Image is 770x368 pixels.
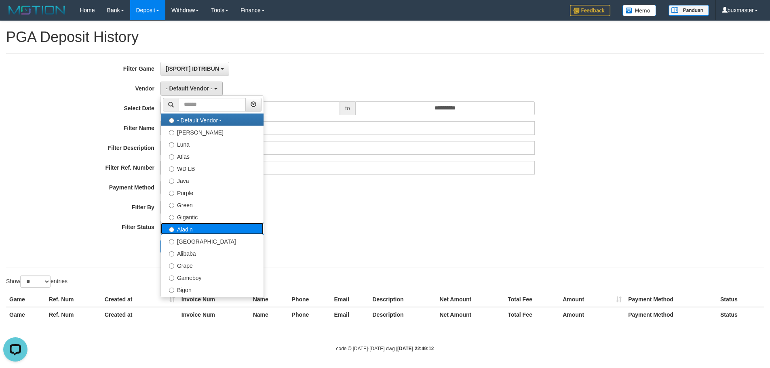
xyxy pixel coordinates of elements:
label: Java [161,174,264,186]
th: Ref. Num [46,292,101,307]
th: Net Amount [436,292,504,307]
input: - Default Vendor - [169,118,174,123]
label: - Default Vendor - [161,114,264,126]
label: Green [161,198,264,210]
button: - Default Vendor - [160,82,223,95]
th: Amount [559,307,625,322]
th: Amount [559,292,625,307]
th: Payment Method [625,307,717,322]
label: Allstar [161,295,264,307]
label: Bigon [161,283,264,295]
th: Description [369,292,436,307]
label: Gameboy [161,271,264,283]
label: Atlas [161,150,264,162]
th: Total Fee [504,307,559,322]
th: Invoice Num [178,307,250,322]
input: Grape [169,263,174,269]
button: [ISPORT] IDTRIBUN [160,62,229,76]
label: [GEOGRAPHIC_DATA] [161,235,264,247]
th: Total Fee [504,292,559,307]
input: WD LB [169,166,174,172]
button: Open LiveChat chat widget [3,3,27,27]
span: to [340,101,355,115]
th: Description [369,307,436,322]
label: Alibaba [161,247,264,259]
th: Invoice Num [178,292,250,307]
th: Game [6,307,46,322]
select: Showentries [20,275,51,288]
label: Purple [161,186,264,198]
th: Payment Method [625,292,717,307]
th: Name [250,292,289,307]
label: Show entries [6,275,68,288]
input: Gigantic [169,215,174,220]
th: Net Amount [436,307,504,322]
input: Luna [169,142,174,147]
img: panduan.png [669,5,709,16]
input: Purple [169,191,174,196]
input: Alibaba [169,251,174,257]
th: Game [6,292,46,307]
input: Aladin [169,227,174,232]
input: Gameboy [169,275,174,281]
th: Email [331,292,369,307]
th: Phone [289,292,331,307]
span: - Default Vendor - [166,85,213,92]
input: [GEOGRAPHIC_DATA] [169,239,174,244]
th: Created at [101,307,178,322]
input: Atlas [169,154,174,160]
label: Grape [161,259,264,271]
img: Button%20Memo.svg [622,5,656,16]
th: Status [717,292,764,307]
small: code © [DATE]-[DATE] dwg | [336,346,434,351]
h1: PGA Deposit History [6,29,764,45]
label: Aladin [161,223,264,235]
th: Ref. Num [46,307,101,322]
th: Created at [101,292,178,307]
input: [PERSON_NAME] [169,130,174,135]
img: MOTION_logo.png [6,4,68,16]
th: Email [331,307,369,322]
span: [ISPORT] IDTRIBUN [166,65,219,72]
input: Java [169,179,174,184]
input: Bigon [169,288,174,293]
th: Phone [289,307,331,322]
label: [PERSON_NAME] [161,126,264,138]
img: Feedback.jpg [570,5,610,16]
th: Status [717,307,764,322]
label: Gigantic [161,210,264,223]
label: Luna [161,138,264,150]
th: Name [250,307,289,322]
strong: [DATE] 22:49:12 [397,346,434,351]
input: Green [169,203,174,208]
label: WD LB [161,162,264,174]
